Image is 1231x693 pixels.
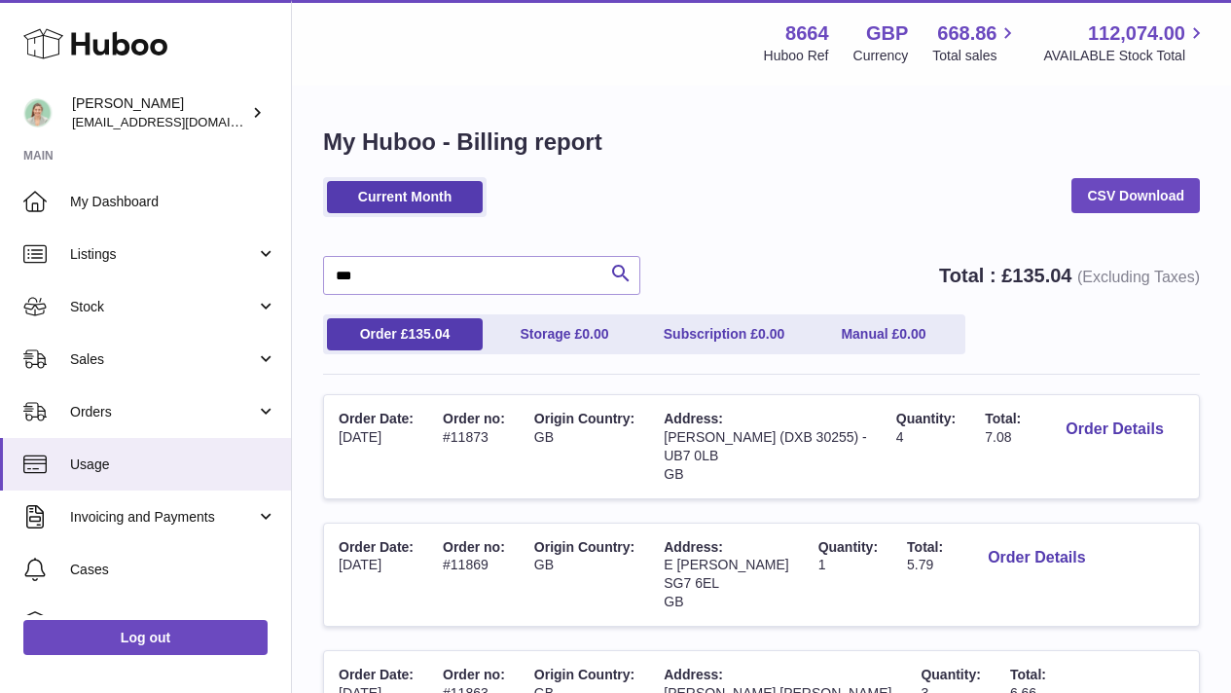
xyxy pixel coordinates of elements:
button: Order Details [1050,410,1178,450]
td: #11873 [428,395,520,498]
span: 0.00 [758,326,784,342]
span: Quantity: [921,667,980,682]
a: Storage £0.00 [487,318,642,350]
span: SG7 6EL [664,575,719,591]
span: Usage [70,456,276,474]
a: 668.86 Total sales [932,20,1019,65]
a: Log out [23,620,268,655]
span: Address: [664,411,723,426]
a: 112,074.00 AVAILABLE Stock Total [1043,20,1208,65]
div: Huboo Ref [764,47,829,65]
span: 0.00 [582,326,608,342]
button: Order Details [972,538,1101,578]
a: Order £135.04 [327,318,483,350]
h1: My Huboo - Billing report [323,127,1200,158]
span: Order Date: [339,411,414,426]
span: Listings [70,245,256,264]
span: 7.08 [985,429,1011,445]
span: Order Date: [339,539,414,555]
a: Manual £0.00 [806,318,961,350]
span: [EMAIL_ADDRESS][DOMAIN_NAME] [72,114,286,129]
strong: Total : £ [939,265,1200,286]
span: Origin Country: [534,539,634,555]
td: 4 [882,395,970,498]
a: CSV Download [1071,178,1200,213]
span: 668.86 [937,20,996,47]
span: 5.79 [907,557,933,572]
span: AVAILABLE Stock Total [1043,47,1208,65]
span: [PERSON_NAME] (DXB 30255) - [664,429,867,445]
span: Total sales [932,47,1019,65]
span: Order no: [443,411,505,426]
span: Order Date: [339,667,414,682]
span: Invoicing and Payments [70,508,256,527]
span: Sales [70,350,256,369]
span: GB [664,594,683,609]
span: Quantity: [818,539,878,555]
span: My Dashboard [70,193,276,211]
span: Order no: [443,667,505,682]
td: GB [520,524,649,627]
span: Address: [664,667,723,682]
td: [DATE] [324,395,428,498]
span: Total: [985,411,1021,426]
span: Orders [70,403,256,421]
td: GB [520,395,649,498]
div: Currency [853,47,909,65]
span: GB [664,466,683,482]
span: Total: [907,539,943,555]
span: Order no: [443,539,505,555]
a: Current Month [327,181,483,213]
span: Origin Country: [534,411,634,426]
td: [DATE] [324,524,428,627]
strong: 8664 [785,20,829,47]
a: Subscription £0.00 [646,318,802,350]
span: Quantity: [896,411,956,426]
strong: GBP [866,20,908,47]
td: 1 [804,524,892,627]
span: 135.04 [1012,265,1071,286]
span: Channels [70,613,276,632]
span: 135.04 [408,326,450,342]
div: [PERSON_NAME] [72,94,247,131]
td: #11869 [428,524,520,627]
span: 0.00 [899,326,925,342]
img: hello@thefacialcuppingexpert.com [23,98,53,128]
span: Address: [664,539,723,555]
span: (Excluding Taxes) [1077,269,1200,285]
span: Total: [1010,667,1046,682]
span: E [PERSON_NAME] [664,557,788,572]
span: Cases [70,561,276,579]
span: Stock [70,298,256,316]
span: UB7 0LB [664,448,718,463]
span: Origin Country: [534,667,634,682]
span: 112,074.00 [1088,20,1185,47]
